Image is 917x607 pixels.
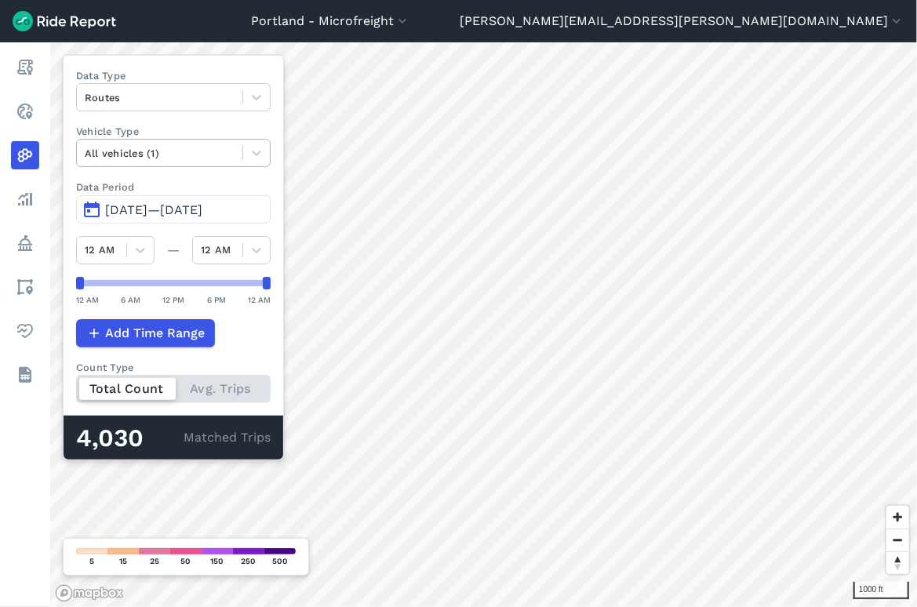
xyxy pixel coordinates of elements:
[11,317,39,345] a: Health
[163,293,185,307] div: 12 PM
[853,582,909,599] div: 1000 ft
[55,584,124,602] a: Mapbox logo
[76,319,215,347] button: Add Time Range
[76,124,271,139] label: Vehicle Type
[11,185,39,213] a: Analyze
[121,293,140,307] div: 6 AM
[64,416,283,460] div: Matched Trips
[76,195,271,224] button: [DATE]—[DATE]
[11,229,39,257] a: Policy
[50,42,917,607] canvas: Map
[105,202,202,217] span: [DATE]—[DATE]
[76,360,271,375] div: Count Type
[76,293,99,307] div: 12 AM
[11,53,39,82] a: Report
[76,180,271,194] label: Data Period
[886,506,909,529] button: Zoom in
[11,361,39,389] a: Datasets
[105,324,205,343] span: Add Time Range
[886,551,909,574] button: Reset bearing to north
[251,12,410,31] button: Portland - Microfreight
[76,68,271,83] label: Data Type
[207,293,226,307] div: 6 PM
[11,141,39,169] a: Heatmaps
[886,529,909,551] button: Zoom out
[76,428,184,449] div: 4,030
[248,293,271,307] div: 12 AM
[11,97,39,125] a: Realtime
[155,241,192,260] div: —
[13,11,116,31] img: Ride Report
[11,273,39,301] a: Areas
[460,12,904,31] button: [PERSON_NAME][EMAIL_ADDRESS][PERSON_NAME][DOMAIN_NAME]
